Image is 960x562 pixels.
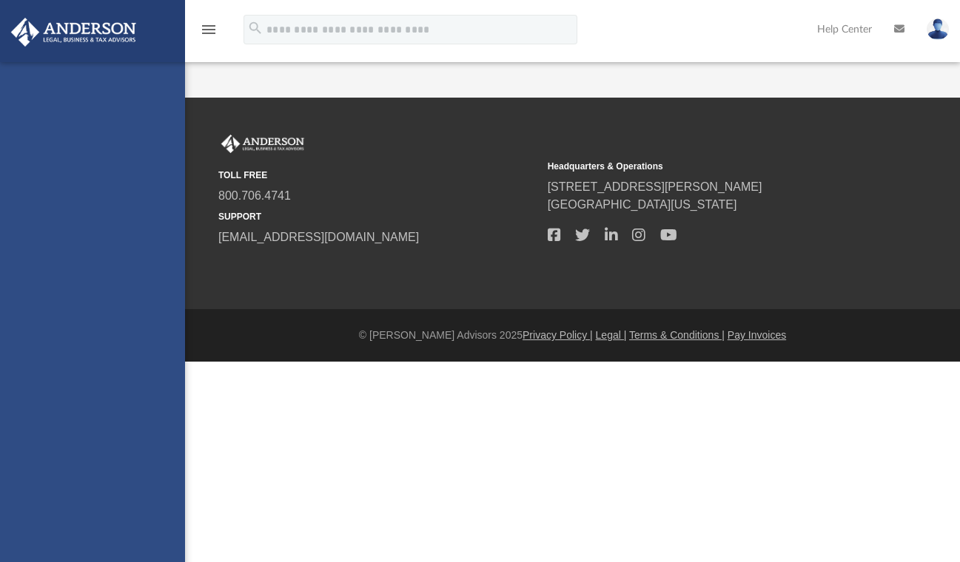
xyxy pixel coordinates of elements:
[523,329,593,341] a: Privacy Policy |
[728,329,786,341] a: Pay Invoices
[548,198,737,211] a: [GEOGRAPHIC_DATA][US_STATE]
[218,231,419,243] a: [EMAIL_ADDRESS][DOMAIN_NAME]
[548,160,867,173] small: Headquarters & Operations
[218,169,537,182] small: TOLL FREE
[7,18,141,47] img: Anderson Advisors Platinum Portal
[927,18,949,40] img: User Pic
[200,21,218,38] i: menu
[218,210,537,223] small: SUPPORT
[247,20,264,36] i: search
[629,329,725,341] a: Terms & Conditions |
[185,328,960,343] div: © [PERSON_NAME] Advisors 2025
[200,28,218,38] a: menu
[218,189,291,202] a: 800.706.4741
[548,180,762,193] a: [STREET_ADDRESS][PERSON_NAME]
[218,135,307,154] img: Anderson Advisors Platinum Portal
[596,329,627,341] a: Legal |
